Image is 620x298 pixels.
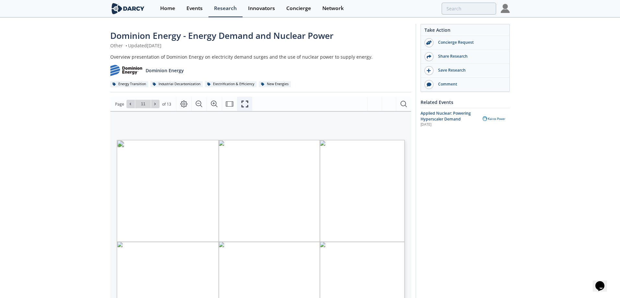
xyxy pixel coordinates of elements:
[186,6,203,11] div: Events
[110,53,411,60] div: Overview presentation of Dominion Energy on electricity demand surges and the use of nuclear powe...
[110,30,333,41] span: Dominion Energy - Energy Demand and Nuclear Power
[286,6,311,11] div: Concierge
[421,27,509,36] div: Take Action
[124,42,128,49] span: •
[146,67,184,74] p: Dominion Energy
[160,6,175,11] div: Home
[421,110,510,128] a: Applied Nuclear: Powering Hyperscaler Demand [DATE] Kairos Power
[434,53,506,59] div: Share Research
[214,6,237,11] div: Research
[593,272,614,292] iframe: chat widget
[442,3,496,15] input: Advanced Search
[434,81,506,87] div: Comment
[259,81,291,87] div: New Energies
[205,81,256,87] div: Electrification & Efficiency
[150,81,203,87] div: Industrial Decarbonization
[421,110,471,122] span: Applied Nuclear: Powering Hyperscaler Demand
[483,113,505,124] img: Kairos Power
[434,67,506,73] div: Save Research
[248,6,275,11] div: Innovators
[110,81,148,87] div: Energy Transition
[110,3,146,14] img: logo-wide.svg
[421,97,510,108] div: Related Events
[501,4,510,13] img: Profile
[110,42,411,49] div: Other Updated [DATE]
[434,40,506,45] div: Concierge Request
[421,122,478,127] div: [DATE]
[322,6,344,11] div: Network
